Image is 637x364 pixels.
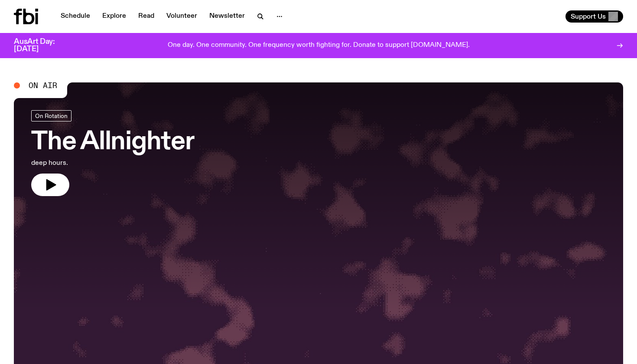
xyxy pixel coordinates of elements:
a: Newsletter [204,10,250,23]
span: On Air [29,82,57,89]
span: On Rotation [35,112,68,119]
a: Explore [97,10,131,23]
a: Read [133,10,159,23]
span: Support Us [571,13,606,20]
button: Support Us [565,10,623,23]
a: On Rotation [31,110,71,121]
a: The Allnighterdeep hours. [31,110,194,196]
h3: AusArt Day: [DATE] [14,38,69,53]
a: Schedule [55,10,95,23]
a: Volunteer [161,10,202,23]
p: One day. One community. One frequency worth fighting for. Donate to support [DOMAIN_NAME]. [168,42,470,49]
h3: The Allnighter [31,130,194,154]
p: deep hours. [31,158,194,168]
